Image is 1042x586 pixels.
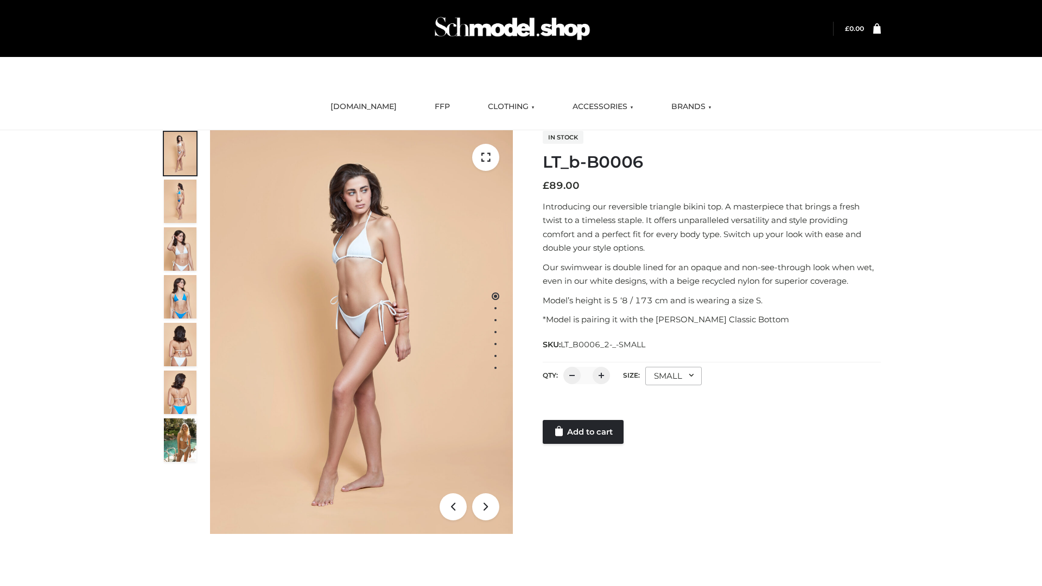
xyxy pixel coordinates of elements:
[431,7,594,50] img: Schmodel Admin 964
[543,313,881,327] p: *Model is pairing it with the [PERSON_NAME] Classic Bottom
[427,95,458,119] a: FFP
[480,95,543,119] a: CLOTHING
[845,24,864,33] bdi: 0.00
[645,367,702,385] div: SMALL
[322,95,405,119] a: [DOMAIN_NAME]
[663,95,720,119] a: BRANDS
[543,371,558,379] label: QTY:
[164,275,196,319] img: ArielClassicBikiniTop_CloudNine_AzureSky_OW114ECO_4-scaled.jpg
[543,260,881,288] p: Our swimwear is double lined for an opaque and non-see-through look when wet, even in our white d...
[164,323,196,366] img: ArielClassicBikiniTop_CloudNine_AzureSky_OW114ECO_7-scaled.jpg
[164,227,196,271] img: ArielClassicBikiniTop_CloudNine_AzureSky_OW114ECO_3-scaled.jpg
[210,130,513,534] img: ArielClassicBikiniTop_CloudNine_AzureSky_OW114ECO_1
[845,24,849,33] span: £
[543,131,583,144] span: In stock
[543,338,646,351] span: SKU:
[543,294,881,308] p: Model’s height is 5 ‘8 / 173 cm and is wearing a size S.
[845,24,864,33] a: £0.00
[543,420,624,444] a: Add to cart
[543,200,881,255] p: Introducing our reversible triangle bikini top. A masterpiece that brings a fresh twist to a time...
[543,180,580,192] bdi: 89.00
[164,132,196,175] img: ArielClassicBikiniTop_CloudNine_AzureSky_OW114ECO_1-scaled.jpg
[164,418,196,462] img: Arieltop_CloudNine_AzureSky2.jpg
[543,180,549,192] span: £
[164,371,196,414] img: ArielClassicBikiniTop_CloudNine_AzureSky_OW114ECO_8-scaled.jpg
[164,180,196,223] img: ArielClassicBikiniTop_CloudNine_AzureSky_OW114ECO_2-scaled.jpg
[561,340,645,349] span: LT_B0006_2-_-SMALL
[564,95,641,119] a: ACCESSORIES
[543,152,881,172] h1: LT_b-B0006
[623,371,640,379] label: Size:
